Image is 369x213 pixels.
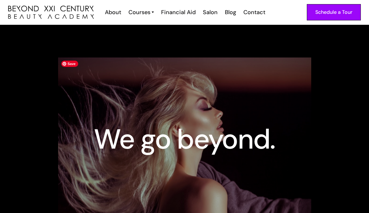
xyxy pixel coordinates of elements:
div: Salon [203,8,218,16]
a: Courses [128,8,154,16]
a: Blog [221,8,239,16]
a: Salon [199,8,221,16]
div: Contact [243,8,265,16]
div: Schedule a Tour [315,8,352,16]
a: Contact [239,8,269,16]
span: Save [61,61,78,67]
div: Courses [128,8,150,16]
a: home [8,6,94,19]
a: Schedule a Tour [307,4,361,20]
a: About [101,8,124,16]
div: About [105,8,121,16]
div: Financial Aid [161,8,196,16]
a: Financial Aid [157,8,199,16]
h1: We go beyond. [94,128,275,150]
img: beyond 21st century beauty academy logo [8,6,94,19]
div: Blog [225,8,236,16]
